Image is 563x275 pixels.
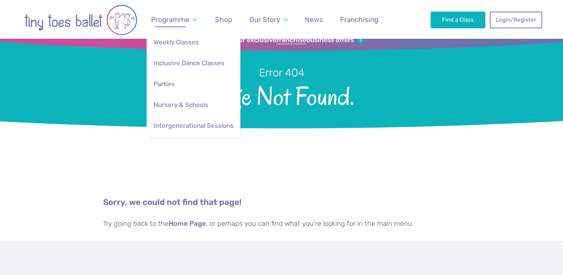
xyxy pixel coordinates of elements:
[154,80,175,88] span: Parties
[337,11,382,28] a: Franchising
[301,11,327,28] a: News
[154,59,224,67] span: Inclusive Dance Classes
[103,219,460,229] p: Try going back to the , or perhaps you can find what you're looking for in the main menu.
[154,38,199,46] span: Weekly Classes
[490,12,542,28] a: Login/Register
[246,11,291,28] a: Our Story
[276,36,306,44] strong: franchise
[148,11,201,28] a: Programme
[212,11,236,28] a: Shop
[103,197,460,208] p: Sorry, we could not find that page!
[154,101,208,108] span: Nursery & Schools
[215,15,232,24] span: Shop
[153,118,234,134] a: Intergenerational Sessions
[153,34,234,50] a: Weekly Classes
[21,4,140,36] img: tiny toes ballet
[153,55,234,71] a: Inclusive Dance Classes
[62,80,501,110] span: Page Not Found.
[340,15,378,24] span: Franchising
[259,66,304,79] small: Error 404
[431,12,485,28] a: Find a Class
[199,36,364,44] a: Sign up for our exclusivefranchisebusiness offers
[154,122,234,129] span: Intergenerational Sessions
[249,15,280,24] span: Our Story
[153,76,234,92] a: Parties
[169,220,206,228] a: Home Page
[305,15,323,24] span: News
[151,15,189,24] span: Programme
[153,97,234,113] a: Nursery & Schools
